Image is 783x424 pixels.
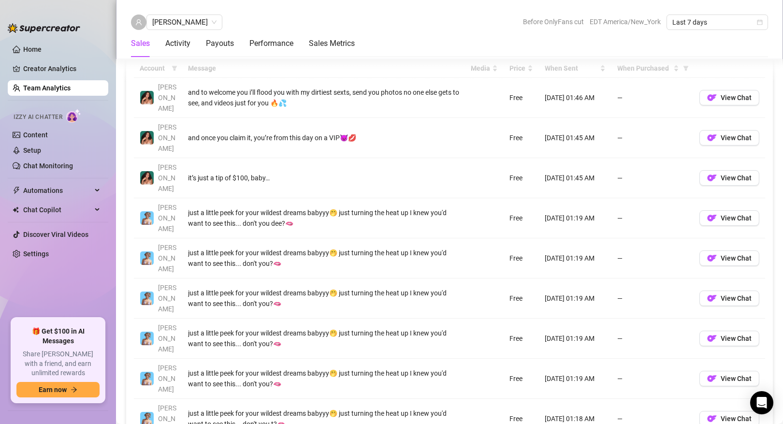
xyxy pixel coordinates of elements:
[721,254,752,262] span: View Chat
[699,210,759,226] button: OFView Chat
[699,217,759,224] a: OFView Chat
[23,84,71,92] a: Team Analytics
[23,202,92,218] span: Chat Copilot
[188,87,459,108] div: and to welcome you i’ll flood you with my dirtiest sexts, send you photos no one else gets to see...
[23,250,49,258] a: Settings
[699,90,759,105] button: OFView Chat
[23,131,48,139] a: Content
[140,292,154,305] img: Vanessa
[158,364,176,393] span: [PERSON_NAME]
[188,328,459,349] div: just a little peek for your wildest dreams babyyy🤭 just turning the heat up I knew you'd want to ...
[23,146,41,154] a: Setup
[721,174,752,182] span: View Chat
[158,324,176,353] span: [PERSON_NAME]
[504,198,539,238] td: Free
[721,375,752,382] span: View Chat
[188,207,459,229] div: just a little peek for your wildest dreams babyyy🤭 just turning the heat up I knew you'd want to ...
[707,213,717,223] img: OF
[172,65,177,71] span: filter
[611,158,694,198] td: —
[140,251,154,265] img: Vanessa
[158,83,176,112] span: [PERSON_NAME]
[158,244,176,273] span: [PERSON_NAME]
[699,377,759,385] a: OFView Chat
[504,359,539,399] td: Free
[23,183,92,198] span: Automations
[71,386,77,393] span: arrow-right
[699,291,759,306] button: OFView Chat
[721,335,752,342] span: View Chat
[23,61,101,76] a: Creator Analytics
[707,374,717,383] img: OF
[699,250,759,266] button: OFView Chat
[182,59,465,78] th: Message
[707,414,717,424] img: OF
[539,319,611,359] td: [DATE] 01:19 AM
[721,94,752,102] span: View Chat
[539,118,611,158] td: [DATE] 01:45 AM
[14,113,62,122] span: Izzy AI Chatter
[23,45,42,53] a: Home
[66,109,81,123] img: AI Chatter
[611,198,694,238] td: —
[188,368,459,389] div: just a little peek for your wildest dreams babyyy🤭 just turning the heat up I knew you'd want to ...
[611,59,694,78] th: When Purchased
[509,63,525,73] span: Price
[699,136,759,144] a: OFView Chat
[611,78,694,118] td: —
[707,173,717,183] img: OF
[699,337,759,345] a: OFView Chat
[699,170,759,186] button: OFView Chat
[13,206,19,213] img: Chat Copilot
[140,91,154,104] img: Jasmine
[699,371,759,386] button: OFView Chat
[757,19,763,25] span: calendar
[504,118,539,158] td: Free
[707,93,717,102] img: OF
[699,297,759,305] a: OFView Chat
[140,211,154,225] img: Vanessa
[140,131,154,145] img: Jasmine
[750,391,773,414] div: Open Intercom Messenger
[140,63,168,73] span: Account
[523,15,584,29] span: Before OnlyFans cut
[617,63,671,73] span: When Purchased
[539,59,611,78] th: When Sent
[721,415,752,423] span: View Chat
[16,350,100,378] span: Share [PERSON_NAME] with a friend, and earn unlimited rewards
[611,278,694,319] td: —
[471,63,490,73] span: Media
[188,248,459,269] div: just a little peek for your wildest dreams babyyy🤭 just turning the heat up I knew you'd want to ...
[23,162,73,170] a: Chat Monitoring
[158,284,176,313] span: [PERSON_NAME]
[721,294,752,302] span: View Chat
[140,332,154,345] img: Vanessa
[699,176,759,184] a: OFView Chat
[504,59,539,78] th: Price
[681,61,691,75] span: filter
[188,173,459,183] div: it’s just a tip of $100, baby…
[539,198,611,238] td: [DATE] 01:19 AM
[611,238,694,278] td: —
[699,96,759,104] a: OFView Chat
[504,158,539,198] td: Free
[188,132,459,143] div: and once you claim it, you’re from this day on a VIP😈💋
[539,238,611,278] td: [DATE] 01:19 AM
[611,319,694,359] td: —
[152,15,217,29] span: lyka darvin
[504,319,539,359] td: Free
[170,61,179,75] span: filter
[140,372,154,385] img: Vanessa
[721,134,752,142] span: View Chat
[707,293,717,303] img: OF
[140,171,154,185] img: Jasmine
[39,386,67,394] span: Earn now
[158,123,176,152] span: [PERSON_NAME]
[545,63,598,73] span: When Sent
[590,15,661,29] span: EDT America/New_York
[158,204,176,233] span: [PERSON_NAME]
[23,231,88,238] a: Discover Viral Videos
[206,38,234,49] div: Payouts
[699,130,759,146] button: OFView Chat
[504,238,539,278] td: Free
